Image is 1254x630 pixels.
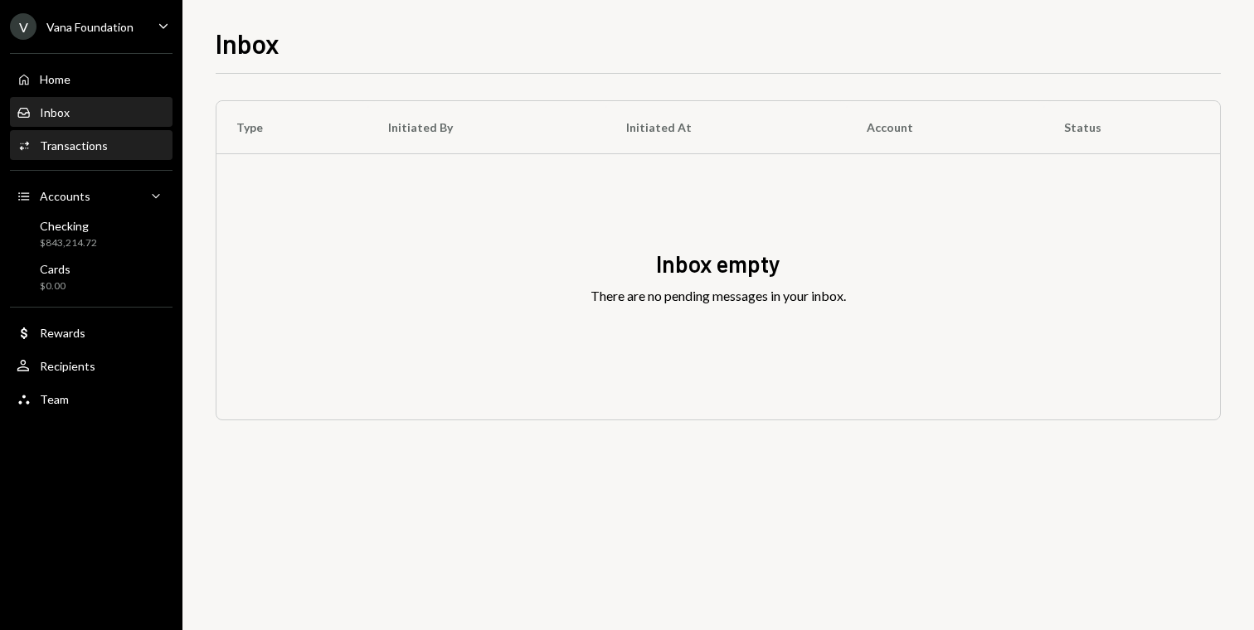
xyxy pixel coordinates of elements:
[40,392,69,406] div: Team
[10,64,173,94] a: Home
[10,317,173,347] a: Rewards
[40,105,70,119] div: Inbox
[10,130,173,160] a: Transactions
[40,219,97,233] div: Checking
[10,13,36,40] div: V
[46,20,134,34] div: Vana Foundation
[40,189,90,203] div: Accounts
[10,384,173,414] a: Team
[40,262,70,276] div: Cards
[606,101,847,154] th: Initiated At
[10,214,173,254] a: Checking$843,214.72
[10,181,173,211] a: Accounts
[847,101,1043,154] th: Account
[40,279,70,293] div: $0.00
[10,97,173,127] a: Inbox
[40,326,85,340] div: Rewards
[216,27,279,60] h1: Inbox
[10,351,173,380] a: Recipients
[40,359,95,373] div: Recipients
[40,138,108,153] div: Transactions
[368,101,607,154] th: Initiated By
[10,257,173,297] a: Cards$0.00
[1044,101,1220,154] th: Status
[40,72,70,86] div: Home
[216,101,368,154] th: Type
[40,236,97,250] div: $843,214.72
[656,248,780,280] div: Inbox empty
[591,286,846,306] div: There are no pending messages in your inbox.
